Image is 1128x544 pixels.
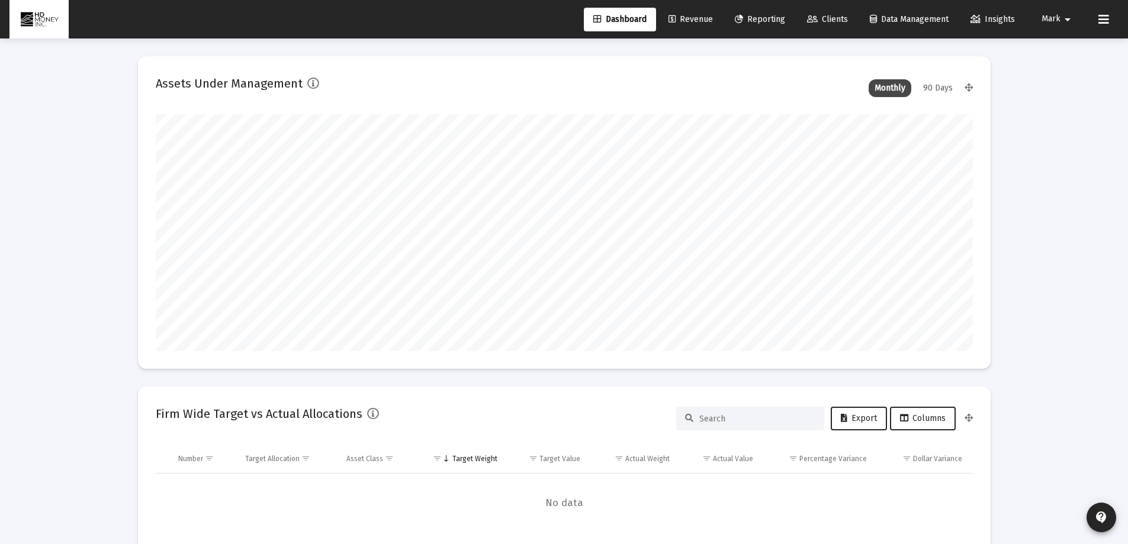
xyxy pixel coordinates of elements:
div: 90 Days [917,79,959,97]
h2: Firm Wide Target vs Actual Allocations [156,404,362,423]
mat-icon: arrow_drop_down [1060,8,1075,31]
input: Search [699,414,815,424]
img: Dashboard [18,8,60,31]
a: Revenue [659,8,722,31]
div: Percentage Variance [799,454,867,463]
span: Export [841,413,877,423]
td: Column Target Value [506,445,589,473]
span: Show filter options for column 'Target Value' [529,454,538,463]
div: Actual Weight [625,454,670,463]
span: Show filter options for column 'Actual Weight' [615,454,624,463]
a: Dashboard [584,8,656,31]
span: Show filter options for column 'Percentage Variance' [789,454,798,463]
td: Column Actual Weight [589,445,677,473]
h2: Assets Under Management [156,74,303,93]
button: Export [831,407,887,430]
a: Insights [961,8,1024,31]
div: Target Weight [452,454,497,463]
span: Show filter options for column 'Asset Class' [385,454,394,463]
span: Show filter options for column 'Target Allocation' [301,454,310,463]
span: Clients [807,14,848,24]
div: Data grid [156,445,973,533]
div: Number [178,454,203,463]
button: Mark [1027,7,1089,31]
span: Data Management [870,14,949,24]
span: Reporting [735,14,785,24]
div: Monthly [869,79,911,97]
span: Insights [970,14,1015,24]
div: Target Value [539,454,580,463]
a: Reporting [725,8,795,31]
span: No data [156,497,973,510]
span: Show filter options for column 'Dollar Variance' [902,454,911,463]
td: Column Asset Class [338,445,417,473]
div: Actual Value [713,454,753,463]
button: Columns [890,407,956,430]
span: Show filter options for column 'Actual Value' [702,454,711,463]
span: Columns [900,413,946,423]
span: Show filter options for column 'Target Weight' [433,454,442,463]
div: Asset Class [346,454,383,463]
mat-icon: contact_support [1094,510,1108,524]
td: Column Number [170,445,237,473]
span: Revenue [669,14,713,24]
span: Dashboard [593,14,647,24]
div: Target Allocation [245,454,300,463]
td: Column Percentage Variance [761,445,875,473]
span: Show filter options for column 'Number' [205,454,214,463]
span: Mark [1042,14,1060,24]
a: Clients [798,8,857,31]
td: Column Target Allocation [237,445,338,473]
a: Data Management [860,8,958,31]
td: Column Dollar Variance [875,445,972,473]
td: Column Target Weight [417,445,506,473]
td: Column Actual Value [678,445,761,473]
div: Dollar Variance [913,454,962,463]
